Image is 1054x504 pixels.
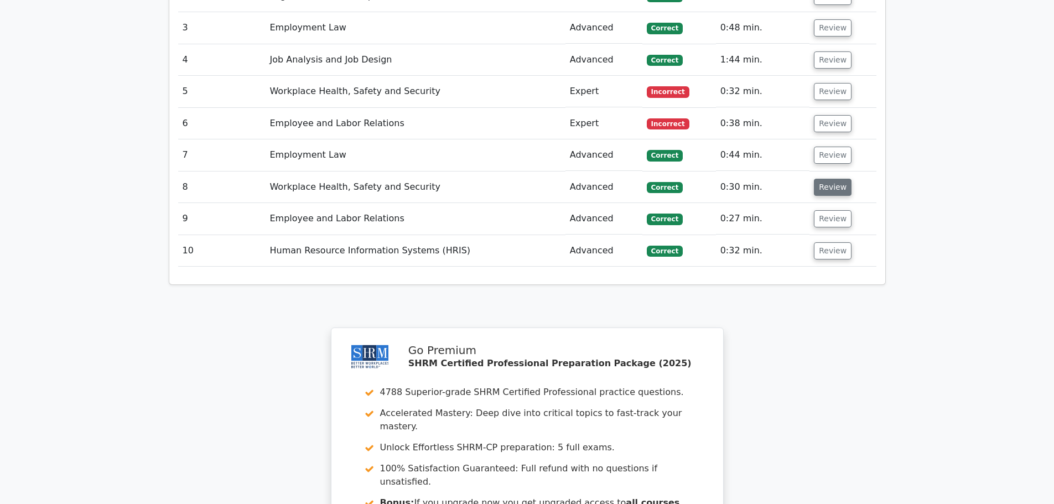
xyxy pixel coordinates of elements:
[265,139,565,171] td: Employment Law
[647,23,683,34] span: Correct
[814,210,851,227] button: Review
[716,235,810,267] td: 0:32 min.
[265,12,565,44] td: Employment Law
[265,108,565,139] td: Employee and Labor Relations
[265,172,565,203] td: Workplace Health, Safety and Security
[565,108,642,139] td: Expert
[814,19,851,37] button: Review
[814,51,851,69] button: Review
[178,139,266,171] td: 7
[647,86,689,97] span: Incorrect
[716,108,810,139] td: 0:38 min.
[716,172,810,203] td: 0:30 min.
[565,76,642,107] td: Expert
[716,76,810,107] td: 0:32 min.
[647,182,683,193] span: Correct
[565,172,642,203] td: Advanced
[178,172,266,203] td: 8
[178,44,266,76] td: 4
[647,150,683,161] span: Correct
[647,55,683,66] span: Correct
[565,139,642,171] td: Advanced
[814,147,851,164] button: Review
[814,242,851,259] button: Review
[178,235,266,267] td: 10
[565,44,642,76] td: Advanced
[178,203,266,235] td: 9
[265,235,565,267] td: Human Resource Information Systems (HRIS)
[265,203,565,235] td: Employee and Labor Relations
[565,12,642,44] td: Advanced
[716,139,810,171] td: 0:44 min.
[716,203,810,235] td: 0:27 min.
[814,115,851,132] button: Review
[716,44,810,76] td: 1:44 min.
[178,76,266,107] td: 5
[647,246,683,257] span: Correct
[265,44,565,76] td: Job Analysis and Job Design
[265,76,565,107] td: Workplace Health, Safety and Security
[647,214,683,225] span: Correct
[814,179,851,196] button: Review
[565,203,642,235] td: Advanced
[716,12,810,44] td: 0:48 min.
[647,118,689,129] span: Incorrect
[814,83,851,100] button: Review
[178,12,266,44] td: 3
[565,235,642,267] td: Advanced
[178,108,266,139] td: 6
